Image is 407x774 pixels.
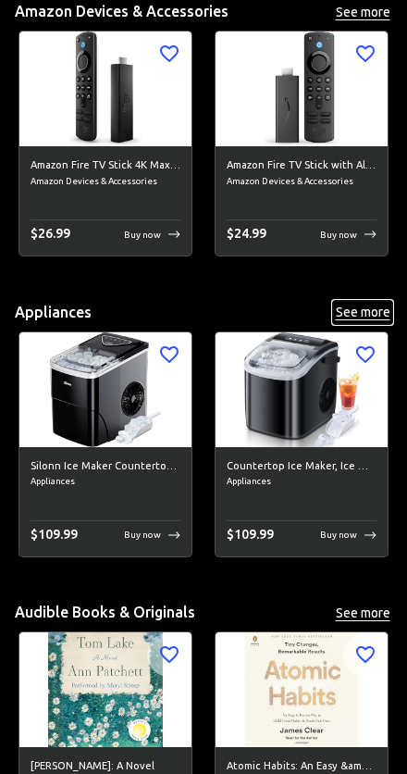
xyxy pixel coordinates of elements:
p: Buy now [320,228,357,242]
p: Buy now [124,228,161,242]
span: Appliances [227,474,376,489]
h6: Countertop Ice Maker, Ice Maker Machine 6 Mins 9 Bullet Ice, 26.5lbs/24Hrs, Portable Ice Maker Ma... [227,458,376,475]
h6: Amazon Fire TV Stick with Alexa Voice Remote (includes TV controls), free &amp; live TV without c... [227,157,376,174]
span: Amazon Devices & Accessories [31,174,180,189]
span: $ 26.99 [31,226,70,241]
button: See more [333,602,392,625]
span: $ 109.99 [227,527,274,542]
img: Countertop Ice Maker, Ice Maker Machine 6 Mins 9 Bullet Ice, 26.5lbs/24Hrs, Portable Ice Maker Ma... [216,332,388,447]
button: See more [333,301,392,324]
span: Amazon Devices & Accessories [227,174,376,189]
img: Amazon Fire TV Stick 4K Max streaming device, Wi-Fi 6, Alexa Voice Remote (includes TV controls) ... [19,31,191,146]
h6: Silonn Ice Maker Countertop, 9 Cubes Ready in 6 Mins, 26lbs in 24Hrs, Self-Cleaning Ice Machine w... [31,458,180,475]
h5: Appliances [15,303,92,322]
img: Silonn Ice Maker Countertop, 9 Cubes Ready in 6 Mins, 26lbs in 24Hrs, Self-Cleaning Ice Machine w... [19,332,191,447]
img: Amazon Fire TV Stick with Alexa Voice Remote (includes TV controls), free &amp; live TV without c... [216,31,388,146]
p: Buy now [124,528,161,542]
span: $ 109.99 [31,527,78,542]
span: Appliances [31,474,180,489]
span: $ 24.99 [227,226,266,241]
p: Buy now [320,528,357,542]
img: Atomic Habits: An Easy &amp; Proven Way to Build Good Habits &amp; Break Bad Ones image [216,632,388,747]
button: See more [333,1,392,24]
h5: Audible Books & Originals [15,603,195,622]
img: Tom Lake: A Novel image [19,632,191,747]
h6: Amazon Fire TV Stick 4K Max streaming device, Wi-Fi 6, Alexa Voice Remote (includes TV controls) [31,157,180,174]
h5: Amazon Devices & Accessories [15,2,228,21]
